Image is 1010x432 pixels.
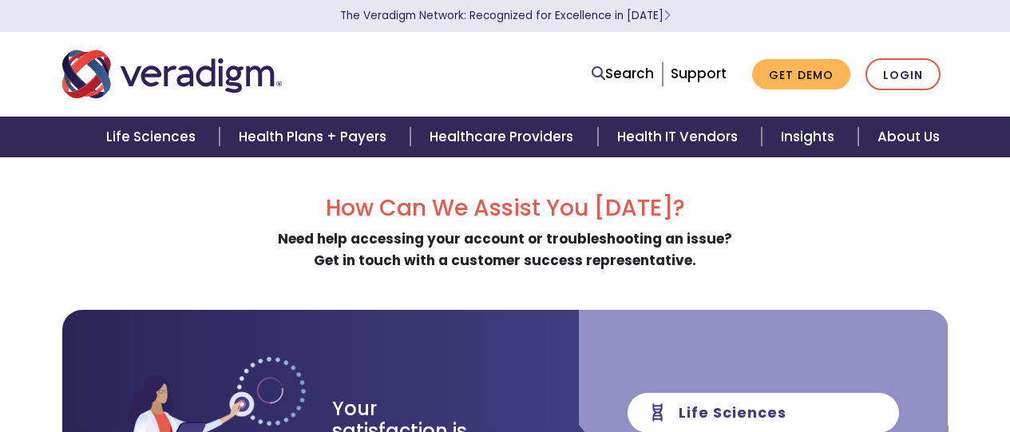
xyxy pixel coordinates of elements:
[340,8,671,23] a: The Veradigm Network: Recognized for Excellence in [DATE]Learn More
[671,64,727,83] a: Support
[762,117,858,157] a: Insights
[858,117,959,157] a: About Us
[752,59,850,90] a: Get Demo
[410,117,597,157] a: Healthcare Providers
[865,58,941,91] a: Login
[87,117,220,157] a: Life Sciences
[278,229,732,270] strong: Need help accessing your account or troubleshooting an issue? Get in touch with a customer succes...
[220,117,410,157] a: Health Plans + Payers
[592,63,654,85] a: Search
[598,117,762,157] a: Health IT Vendors
[663,8,671,23] span: Learn More
[62,195,949,222] h2: How Can We Assist You [DATE]?
[62,48,282,101] img: Veradigm logo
